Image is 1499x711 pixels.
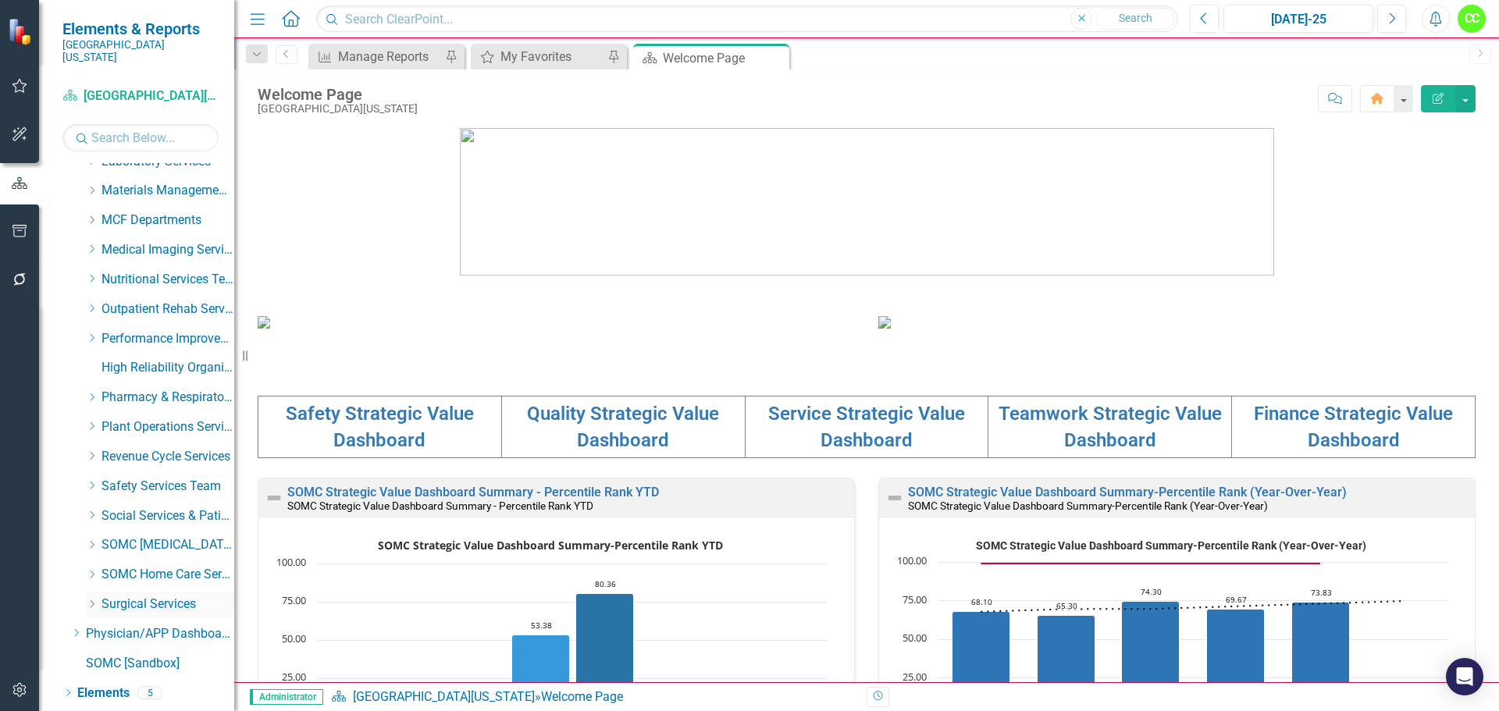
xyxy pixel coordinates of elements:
input: Search ClearPoint... [316,5,1178,33]
a: Plant Operations Services [101,418,234,436]
img: Not Defined [885,489,904,507]
text: 100.00 [276,555,306,569]
a: SOMC Strategic Value Dashboard Summary-Percentile Rank (Year-Over-Year) [908,485,1347,499]
text: 75.00 [903,592,927,606]
button: Search [1096,8,1174,30]
a: SOMC Home Care Services [101,566,234,584]
span: Search [1119,12,1152,24]
a: Physician/APP Dashboards [86,625,234,643]
span: Elements & Reports [62,20,219,38]
a: Performance Improvement Services [101,330,234,348]
text: 50.00 [282,631,306,645]
a: Pharmacy & Respiratory [101,389,234,407]
text: 73.83 [1311,587,1332,598]
input: Search Below... [62,124,219,151]
img: download%20somc%20logo%20v2.png [460,128,1274,276]
div: Welcome Page [663,48,785,68]
div: Open Intercom Messenger [1446,658,1483,695]
g: Goal, series 2 of 3. Line with 6 data points. [978,560,1324,567]
text: 80.36 [595,578,616,589]
div: Welcome Page [258,86,418,103]
div: Welcome Page [541,689,623,704]
a: Safety Services Team [101,478,234,496]
a: Safety Strategic Value Dashboard [286,403,474,451]
img: download%20somc%20mission%20vision.png [258,316,270,329]
a: Materials Management Services [101,182,234,200]
a: Outpatient Rehab Services [101,300,234,318]
text: 74.30 [1141,586,1162,597]
button: CC [1458,5,1486,33]
div: [DATE]-25 [1229,10,1368,29]
text: SOMC Strategic Value Dashboard Summary-Percentile Rank YTD [378,538,723,553]
small: [GEOGRAPHIC_DATA][US_STATE] [62,38,219,64]
text: 68.10 [971,596,992,607]
img: Not Defined [265,489,283,507]
a: Service Strategic Value Dashboard [768,403,965,451]
button: [DATE]-25 [1223,5,1373,33]
text: 25.00 [903,670,927,684]
span: Administrator [250,689,323,705]
text: 69.67 [1226,594,1247,605]
a: MCF Departments [101,212,234,229]
a: SOMC [Sandbox] [86,655,234,673]
a: Nutritional Services Team [101,271,234,289]
div: 5 [137,686,162,699]
a: Revenue Cycle Services [101,448,234,466]
img: ClearPoint Strategy [8,18,35,45]
a: SOMC [MEDICAL_DATA] & Infusion Services [101,536,234,554]
a: [GEOGRAPHIC_DATA][US_STATE] [62,87,219,105]
div: » [331,688,855,706]
a: Manage Reports [312,47,441,66]
a: Quality Strategic Value Dashboard [527,403,719,451]
text: SOMC Strategic Value Dashboard Summary-Percentile Rank (Year-Over-Year) [976,539,1366,552]
div: My Favorites [500,47,604,66]
img: download%20somc%20strategic%20values%20v2.png [878,316,891,329]
a: Finance Strategic Value Dashboard [1254,403,1453,451]
small: SOMC Strategic Value Dashboard Summary - Percentile Rank YTD [287,499,593,512]
div: Manage Reports [338,47,441,66]
div: [GEOGRAPHIC_DATA][US_STATE] [258,103,418,115]
a: Teamwork Strategic Value Dashboard [999,403,1222,451]
a: My Favorites [475,47,604,66]
text: 65.30 [1056,600,1077,611]
small: SOMC Strategic Value Dashboard Summary-Percentile Rank (Year-Over-Year) [908,499,1268,512]
a: [GEOGRAPHIC_DATA][US_STATE] [353,689,535,704]
text: 53.38 [531,620,552,631]
a: SOMC Strategic Value Dashboard Summary - Percentile Rank YTD [287,485,659,499]
a: Surgical Services [101,595,234,613]
a: High Reliability Organization [101,359,234,377]
a: Elements [77,684,130,702]
a: Social Services & Patient Relations [101,507,234,525]
text: 75.00 [282,593,306,607]
a: Medical Imaging Services [101,241,234,259]
text: 100.00 [897,553,927,567]
text: 50.00 [903,631,927,645]
text: 25.00 [282,670,306,684]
